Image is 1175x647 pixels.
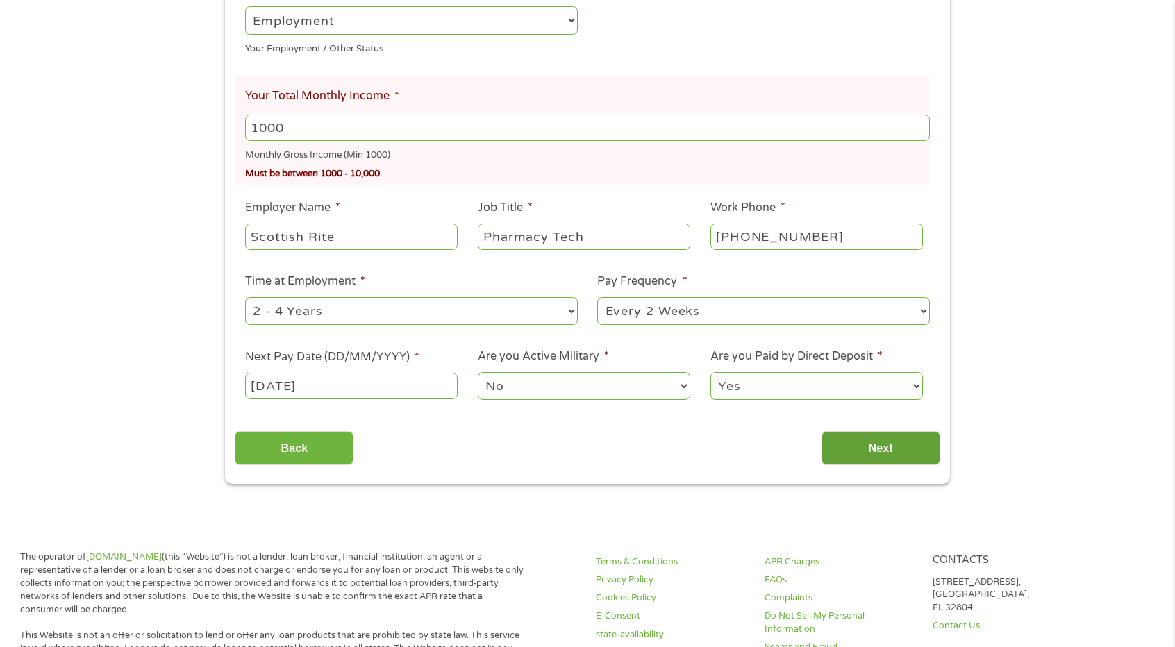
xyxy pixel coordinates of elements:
label: Next Pay Date (DD/MM/YYYY) [245,350,419,364]
a: state-availability [596,628,747,641]
label: Job Title [478,201,533,215]
div: Monthly Gross Income (Min 1000) [245,144,930,162]
input: Next [822,431,940,465]
label: Are you Paid by Direct Deposit [710,349,883,364]
p: The operator of (this “Website”) is not a lender, loan broker, financial institution, an agent or... [20,551,525,616]
a: Do Not Sell My Personal Information [765,610,916,636]
div: Your Employment / Other Status [245,37,578,56]
input: (231) 754-4010 [710,224,923,250]
label: Are you Active Military [478,349,609,364]
label: Time at Employment [245,274,365,289]
input: Cashier [478,224,690,250]
input: 1800 [245,115,930,141]
a: Terms & Conditions [596,555,747,569]
a: Cookies Policy [596,591,747,605]
div: Must be between 1000 - 10,000. [245,162,930,181]
a: APR Charges [765,555,916,569]
a: [DOMAIN_NAME] [86,551,162,562]
h4: Contacts [933,554,1084,567]
a: E-Consent [596,610,747,623]
label: Pay Frequency [597,274,687,289]
a: FAQs [765,573,916,587]
a: Complaints [765,591,916,605]
label: Work Phone [710,201,785,215]
p: [STREET_ADDRESS], [GEOGRAPHIC_DATA], FL 32804. [933,575,1084,615]
input: Back [235,431,353,465]
a: Privacy Policy [596,573,747,587]
input: ---Click Here for Calendar --- [245,373,458,399]
label: Employer Name [245,201,340,215]
a: Contact Us [933,619,1084,632]
label: Your Total Monthly Income [245,89,399,103]
input: Walmart [245,224,458,250]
